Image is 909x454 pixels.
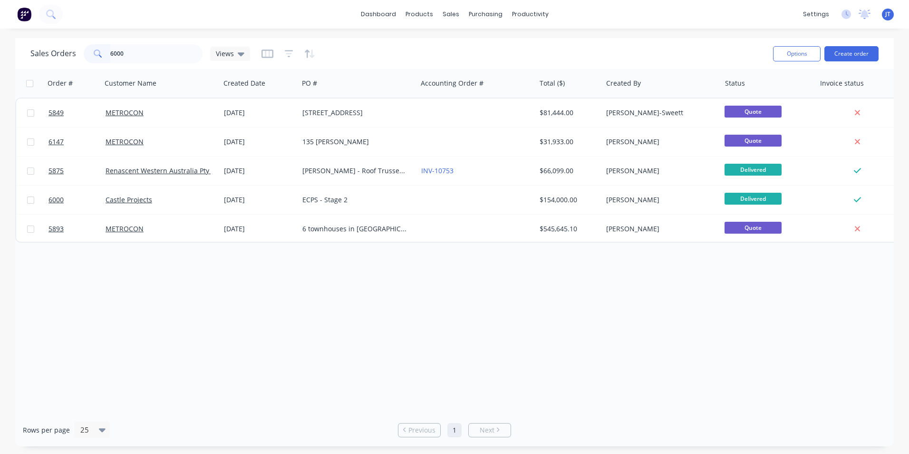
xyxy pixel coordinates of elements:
[110,44,203,63] input: Search...
[725,106,782,118] span: Quote
[540,224,595,234] div: $545,645.10
[48,224,64,234] span: 5893
[725,164,782,176] span: Delivered
[224,137,295,147] div: [DATE]
[302,224,408,234] div: 6 townhouses in [GEOGRAPHIC_DATA] for [PERSON_NAME] Group
[106,166,221,175] a: Renascent Western Australia Pty Ltd
[725,222,782,234] span: Quote
[447,423,462,437] a: Page 1 is your current page
[606,195,712,205] div: [PERSON_NAME]
[885,10,890,19] span: JT
[421,79,484,88] div: Accounting Order #
[106,108,144,117] a: METROCON
[48,79,73,88] div: Order #
[224,166,295,176] div: [DATE]
[438,7,464,21] div: sales
[48,99,106,127] a: 5849
[401,7,438,21] div: products
[48,215,106,243] a: 5893
[302,166,408,176] div: [PERSON_NAME] - Roof Trusses PO 42410028
[606,224,712,234] div: [PERSON_NAME]
[540,137,595,147] div: $31,933.00
[106,195,152,204] a: Castle Projects
[48,137,64,147] span: 6147
[105,79,156,88] div: Customer Name
[106,137,144,146] a: METROCON
[606,137,712,147] div: [PERSON_NAME]
[302,79,317,88] div: PO #
[394,423,515,437] ul: Pagination
[224,224,295,234] div: [DATE]
[408,425,435,435] span: Previous
[356,7,401,21] a: dashboard
[398,425,440,435] a: Previous page
[798,7,834,21] div: settings
[48,128,106,156] a: 6147
[48,108,64,118] span: 5849
[48,186,106,214] a: 6000
[773,46,821,61] button: Options
[302,108,408,118] div: [STREET_ADDRESS]
[106,224,144,233] a: METROCON
[540,166,595,176] div: $66,099.00
[606,79,641,88] div: Created By
[540,108,595,118] div: $81,444.00
[820,79,864,88] div: Invoice status
[17,7,31,21] img: Factory
[469,425,511,435] a: Next page
[725,193,782,205] span: Delivered
[48,157,106,185] a: 5875
[421,166,454,175] a: INV-10753
[540,195,595,205] div: $154,000.00
[606,166,712,176] div: [PERSON_NAME]
[480,425,494,435] span: Next
[224,108,295,118] div: [DATE]
[725,135,782,147] span: Quote
[824,46,879,61] button: Create order
[223,79,265,88] div: Created Date
[216,49,234,59] span: Views
[725,79,745,88] div: Status
[48,195,64,205] span: 6000
[606,108,712,118] div: [PERSON_NAME]-Sweett
[48,166,64,176] span: 5875
[540,79,565,88] div: Total ($)
[507,7,553,21] div: productivity
[30,49,76,58] h1: Sales Orders
[302,137,408,147] div: 135 [PERSON_NAME]
[23,425,70,435] span: Rows per page
[302,195,408,205] div: ECPS - Stage 2
[464,7,507,21] div: purchasing
[224,195,295,205] div: [DATE]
